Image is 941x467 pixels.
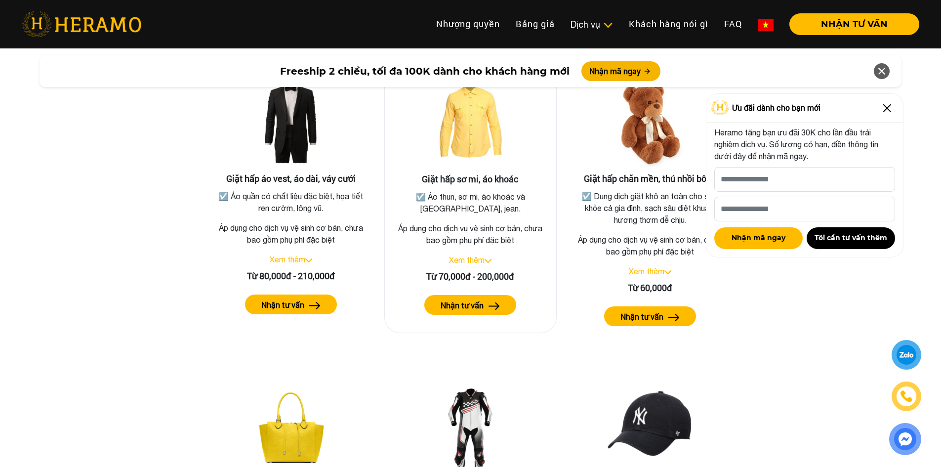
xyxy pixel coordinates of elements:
[603,20,613,30] img: subToggleIcon
[245,295,337,314] button: Nhận tư vấn
[309,302,321,309] img: arrow
[620,311,663,323] label: Nhận tư vấn
[668,314,680,321] img: arrow
[664,270,671,274] img: arrow_down.svg
[789,13,919,35] button: NHẬN TƯ VẤN
[571,18,613,31] div: Dịch vụ
[893,383,920,410] a: phone-icon
[758,19,774,31] img: vn-flag.png
[270,255,305,264] a: Xem thêm
[449,255,485,264] a: Xem thêm
[428,13,508,35] a: Nhượng quyền
[393,295,549,315] a: Nhận tư vấn arrow
[393,174,549,185] h3: Giặt hấp sơ mi, áo khoác
[573,190,727,226] p: ☑️ Dung dịch giặt khô an toàn cho sức khỏe cả gia đình, sạch sâu diệt khuẩn, hương thơm dễ chịu.
[807,227,895,249] button: Tôi cần tư vấn thêm
[421,75,520,174] img: Giặt hấp sơ mi, áo khoác
[879,100,895,116] img: Close
[424,295,516,315] button: Nhận tư vấn
[22,11,141,37] img: heramo-logo.png
[261,299,304,311] label: Nhận tư vấn
[441,299,484,311] label: Nhận tư vấn
[212,173,369,184] h3: Giặt hấp áo vest, áo dài, váy cưới
[393,222,549,246] p: Áp dụng cho dịch vụ vệ sinh cơ bản, chưa bao gồm phụ phí đặc biệt
[212,269,369,283] div: Từ 80,000đ - 210,000đ
[242,75,340,173] img: Giặt hấp áo vest, áo dài, váy cưới
[572,281,729,295] div: Từ 60,000đ
[714,227,803,249] button: Nhận mã ngay
[212,222,369,246] p: Áp dụng cho dịch vụ vệ sinh cơ bản, chưa bao gồm phụ phí đặc biệt
[572,234,729,257] p: Áp dụng cho dịch vụ vệ sinh cơ bản, chưa bao gồm phụ phí đặc biệt
[714,127,895,162] p: Heramo tặng bạn ưu đãi 30K cho lần đầu trải nghiệm dịch vụ. Số lượng có hạn, điền thông tin dưới ...
[901,391,912,402] img: phone-icon
[212,295,369,314] a: Nhận tư vấn arrow
[508,13,563,35] a: Bảng giá
[395,191,547,214] p: ☑️ Áo thun, sơ mi, áo khoác và [GEOGRAPHIC_DATA], jean.
[489,302,500,310] img: arrow
[581,61,660,81] button: Nhận mã ngay
[485,259,491,263] img: arrow_down.svg
[572,306,729,326] a: Nhận tư vấn arrow
[781,20,919,29] a: NHẬN TƯ VẤN
[629,267,664,276] a: Xem thêm
[732,102,820,114] span: Ưu đãi dành cho bạn mới
[601,75,699,173] img: Giặt hấp chăn mền, thú nhồi bông
[393,270,549,283] div: Từ 70,000đ - 200,000đ
[604,306,696,326] button: Nhận tư vấn
[280,64,570,79] span: Freeship 2 chiều, tối đa 100K dành cho khách hàng mới
[214,190,368,214] p: ☑️ Áo quần có chất liệu đặc biệt, họa tiết ren cườm, lông vũ.
[621,13,716,35] a: Khách hàng nói gì
[711,100,730,115] img: Logo
[305,258,312,262] img: arrow_down.svg
[716,13,750,35] a: FAQ
[572,173,729,184] h3: Giặt hấp chăn mền, thú nhồi bông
